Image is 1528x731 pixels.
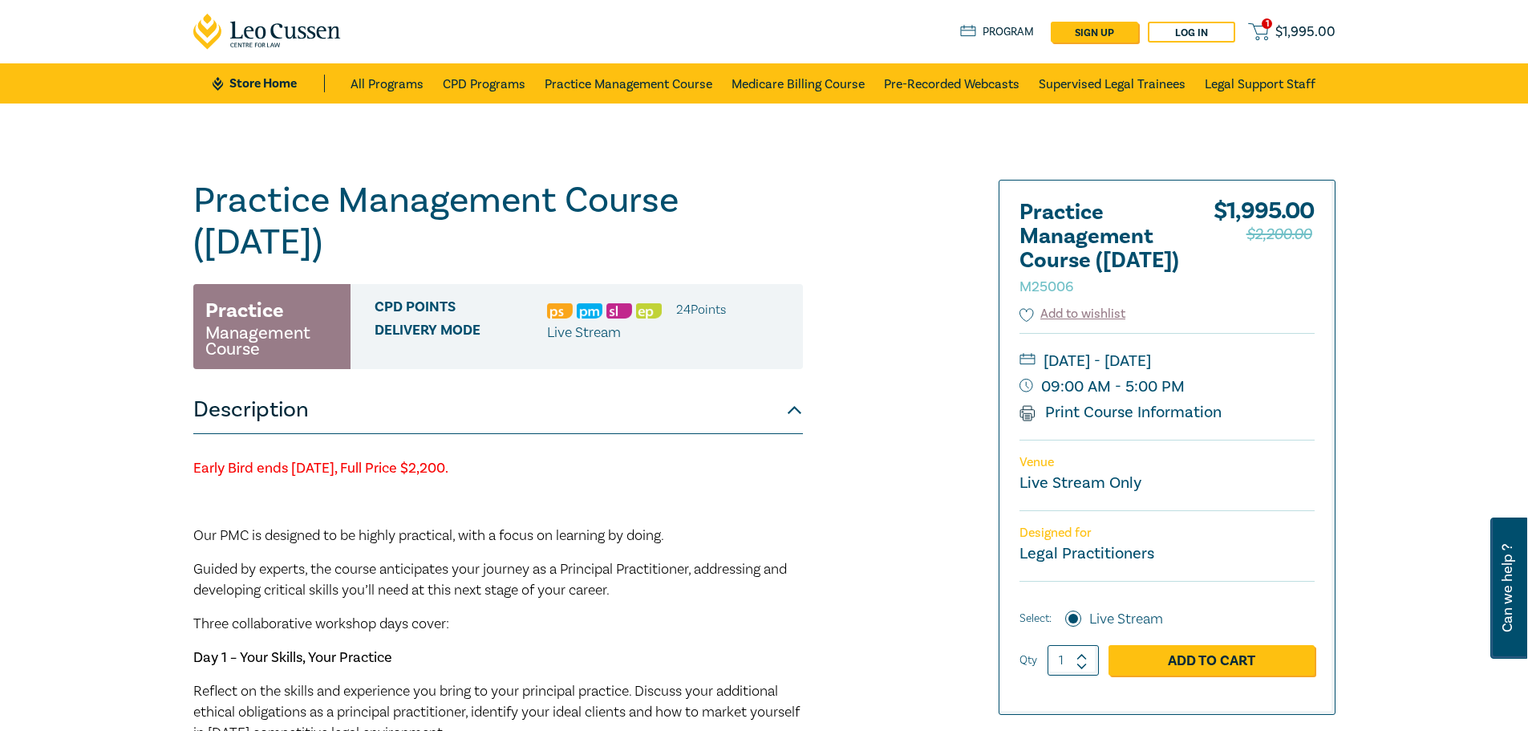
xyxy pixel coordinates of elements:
a: Legal Support Staff [1205,63,1315,104]
a: Program [960,23,1035,41]
label: Qty [1019,652,1037,669]
small: M25006 [1019,278,1073,296]
span: $2,200.00 [1246,221,1312,247]
a: All Programs [351,63,424,104]
a: Supervised Legal Trainees [1039,63,1186,104]
p: Venue [1019,455,1315,470]
img: Professional Skills [547,303,573,319]
a: Practice Management Course [545,63,712,104]
small: 09:00 AM - 5:00 PM [1019,374,1315,400]
a: Medicare Billing Course [732,63,865,104]
span: Three collaborative workshop days cover: [193,615,449,633]
h3: Practice [205,296,284,325]
label: Live Stream [1089,609,1163,630]
h2: Practice Management Course ([DATE]) [1019,201,1196,297]
p: Designed for [1019,526,1315,541]
a: Print Course Information [1019,402,1222,423]
span: Can we help ? [1500,527,1515,649]
input: 1 [1048,645,1099,676]
a: Log in [1148,22,1235,43]
a: sign up [1051,22,1138,43]
img: Substantive Law [606,303,632,319]
li: 24 Point s [676,299,726,320]
a: Live Stream Only [1019,473,1141,493]
small: Legal Practitioners [1019,543,1154,564]
a: Pre-Recorded Webcasts [884,63,1019,104]
img: Practice Management & Business Skills [577,303,602,319]
h1: Practice Management Course ([DATE]) [193,180,803,263]
button: Add to wishlist [1019,305,1126,323]
span: Delivery Mode [375,323,547,343]
span: Guided by experts, the course anticipates your journey as a Principal Practitioner, addressing an... [193,560,787,599]
a: Store Home [213,75,324,92]
span: Select: [1019,610,1052,627]
small: Management Course [205,325,338,357]
strong: Early Bird ends [DATE], Full Price $2,200. [193,459,448,477]
a: CPD Programs [443,63,525,104]
button: Description [193,386,803,434]
span: Our PMC is designed to be highly practical, with a focus on learning by doing. [193,526,664,545]
span: 1 [1262,18,1272,29]
span: Live Stream [547,323,621,342]
img: Ethics & Professional Responsibility [636,303,662,319]
a: Add to Cart [1109,645,1315,676]
div: $ 1,995.00 [1214,201,1315,305]
strong: Day 1 – Your Skills, Your Practice [193,648,392,667]
span: $ 1,995.00 [1275,23,1335,41]
small: [DATE] - [DATE] [1019,348,1315,374]
span: CPD Points [375,299,547,320]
